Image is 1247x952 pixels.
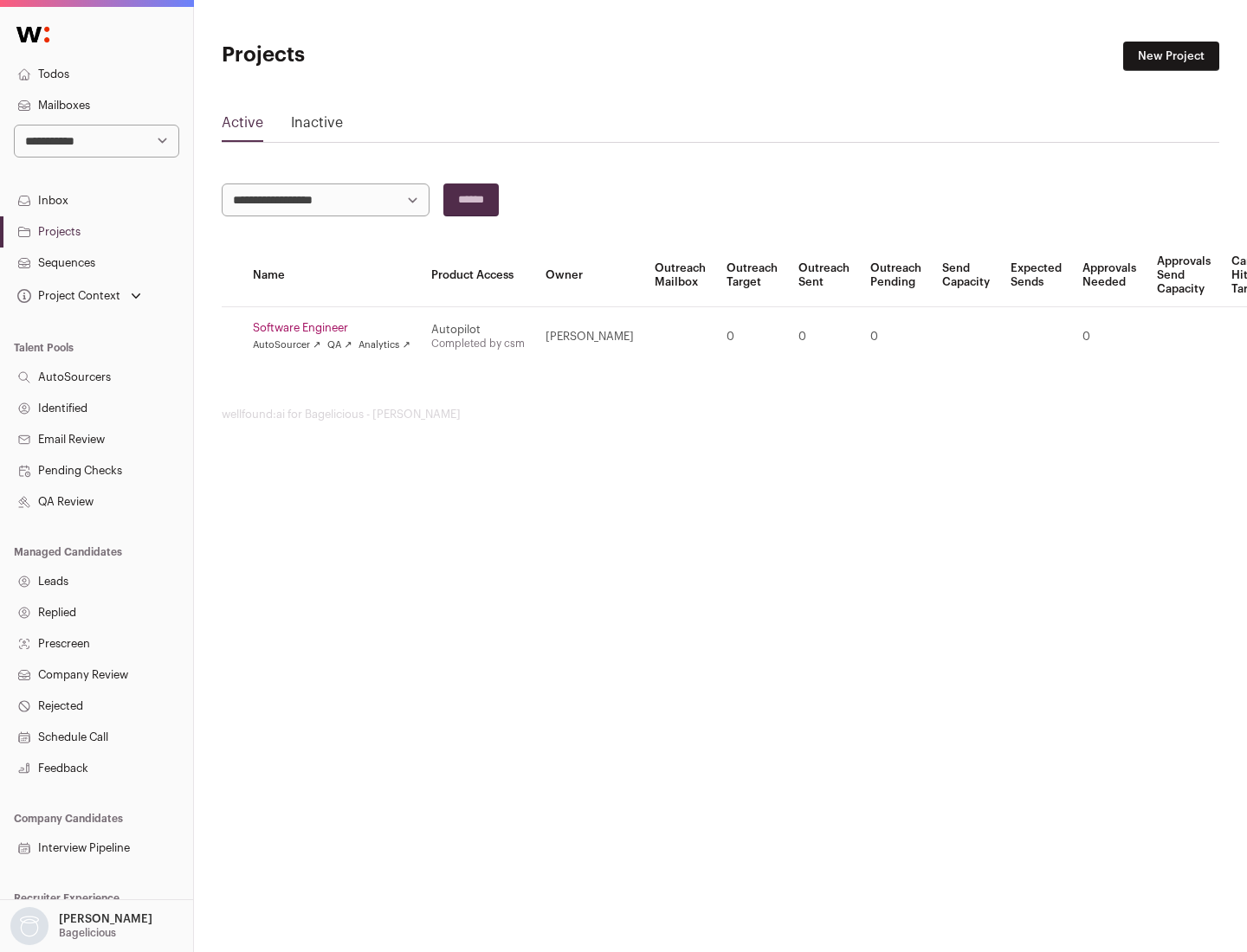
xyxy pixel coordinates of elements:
[10,907,48,945] img: nopic.png
[359,338,410,352] a: Analytics ↗
[535,244,644,307] th: Owner
[14,289,120,303] div: Project Context
[1072,307,1147,367] td: 0
[253,321,410,335] a: Software Engineer
[421,244,535,307] th: Product Access
[1000,244,1072,307] th: Expected Sends
[431,323,525,337] div: Autopilot
[932,244,1000,307] th: Send Capacity
[1123,42,1219,71] a: New Project
[222,113,263,140] a: Active
[327,338,352,352] a: QA ↗
[788,307,860,367] td: 0
[1072,244,1147,307] th: Approvals Needed
[253,338,320,352] a: AutoSourcer ↗
[291,113,343,140] a: Inactive
[222,42,554,69] h1: Projects
[1147,244,1221,307] th: Approvals Send Capacity
[860,307,932,367] td: 0
[59,912,152,926] p: [PERSON_NAME]
[716,307,788,367] td: 0
[535,307,644,367] td: [PERSON_NAME]
[242,244,421,307] th: Name
[788,244,860,307] th: Outreach Sent
[7,17,59,52] img: Wellfound
[431,338,525,349] a: Completed by csm
[222,408,1219,421] footer: wellfound:ai for Bagelicious - [PERSON_NAME]
[14,284,145,308] button: Open dropdown
[860,244,932,307] th: Outreach Pending
[716,244,788,307] th: Outreach Target
[644,244,716,307] th: Outreach Mailbox
[59,926,116,940] p: Bagelicious
[7,907,156,945] button: Open dropdown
